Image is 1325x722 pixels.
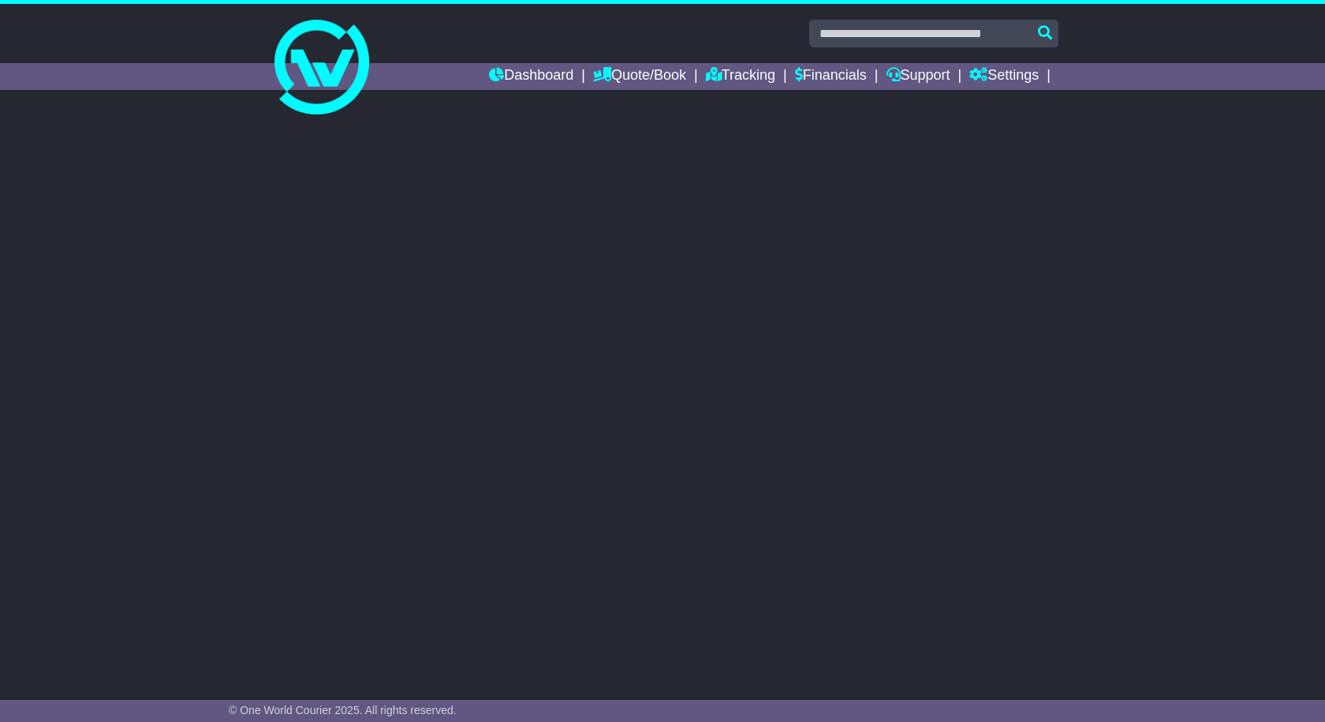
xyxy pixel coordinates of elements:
a: Quote/Book [593,63,686,90]
a: Support [886,63,950,90]
a: Tracking [706,63,775,90]
a: Settings [969,63,1039,90]
span: © One World Courier 2025. All rights reserved. [229,704,457,716]
a: Financials [795,63,867,90]
a: Dashboard [489,63,573,90]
